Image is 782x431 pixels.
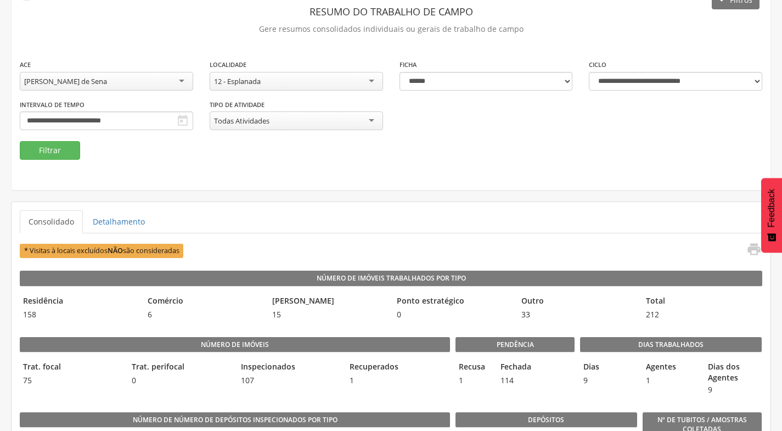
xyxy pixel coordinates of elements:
[393,309,513,320] span: 0
[580,337,761,352] legend: Dias Trabalhados
[643,309,762,320] span: 212
[20,60,31,69] label: ACE
[20,244,183,258] span: * Visitas à locais excluídos são consideradas
[393,295,513,308] legend: Ponto estratégico
[144,309,263,320] span: 6
[643,375,699,386] span: 1
[346,361,449,374] legend: Recuperados
[455,337,575,352] legend: Pendência
[746,242,762,257] i: 
[455,361,492,374] legend: Recusa
[455,375,492,386] span: 1
[84,210,154,233] a: Detalhamento
[643,295,762,308] legend: Total
[20,375,123,386] span: 75
[589,60,606,69] label: Ciclo
[705,384,761,395] span: 9
[214,76,261,86] div: 12 - Esplanada
[128,375,232,386] span: 0
[20,295,139,308] legend: Residência
[761,178,782,253] button: Feedback - Mostrar pesquisa
[497,361,533,374] legend: Fechada
[176,114,189,127] i: 
[108,246,123,255] b: NÃO
[767,189,777,227] span: Feedback
[20,21,762,37] p: Gere resumos consolidados individuais ou gerais de trabalho de campo
[20,309,139,320] span: 158
[128,361,232,374] legend: Trat. perifocal
[20,271,762,286] legend: Número de Imóveis Trabalhados por Tipo
[580,361,637,374] legend: Dias
[20,337,450,352] legend: Número de imóveis
[20,100,85,109] label: Intervalo de Tempo
[238,375,341,386] span: 107
[455,412,637,428] legend: Depósitos
[20,2,762,21] header: Resumo do Trabalho de Campo
[400,60,417,69] label: Ficha
[497,375,533,386] span: 114
[20,412,450,428] legend: Número de Número de Depósitos Inspecionados por Tipo
[518,309,637,320] span: 33
[346,375,449,386] span: 1
[269,295,388,308] legend: [PERSON_NAME]
[24,76,107,86] div: [PERSON_NAME] de Sena
[518,295,637,308] legend: Outro
[238,361,341,374] legend: Inspecionados
[210,100,265,109] label: Tipo de Atividade
[269,309,388,320] span: 15
[20,361,123,374] legend: Trat. focal
[20,210,83,233] a: Consolidado
[740,242,762,260] a: 
[580,375,637,386] span: 9
[20,141,80,160] button: Filtrar
[144,295,263,308] legend: Comércio
[214,116,269,126] div: Todas Atividades
[643,361,699,374] legend: Agentes
[210,60,246,69] label: Localidade
[705,361,761,383] legend: Dias dos Agentes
